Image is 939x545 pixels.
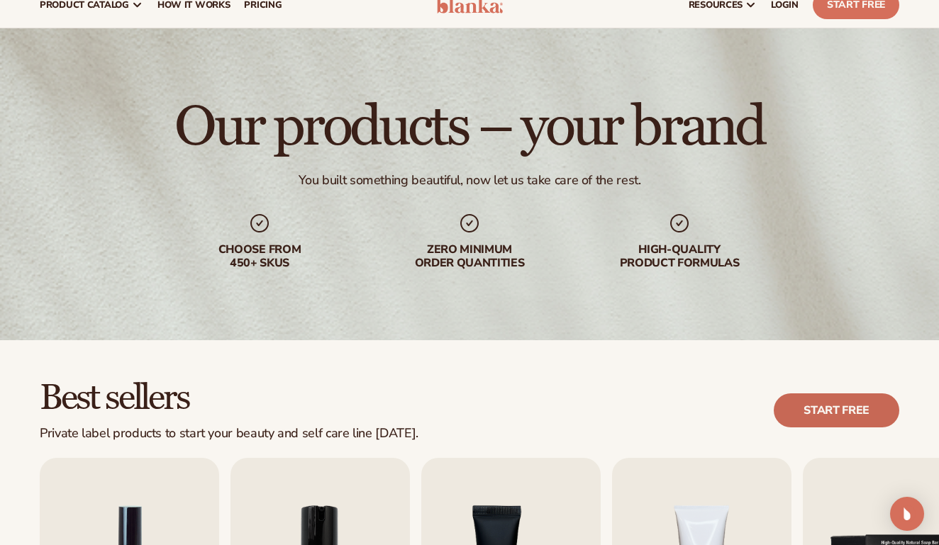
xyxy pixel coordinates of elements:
div: Choose from 450+ Skus [169,243,350,270]
div: You built something beautiful, now let us take care of the rest. [299,172,641,189]
div: Zero minimum order quantities [379,243,560,270]
div: Private label products to start your beauty and self care line [DATE]. [40,426,418,442]
a: Start free [774,393,899,427]
div: High-quality product formulas [589,243,770,270]
h1: Our products – your brand [174,99,764,155]
h2: Best sellers [40,380,418,417]
div: Open Intercom Messenger [890,497,924,531]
